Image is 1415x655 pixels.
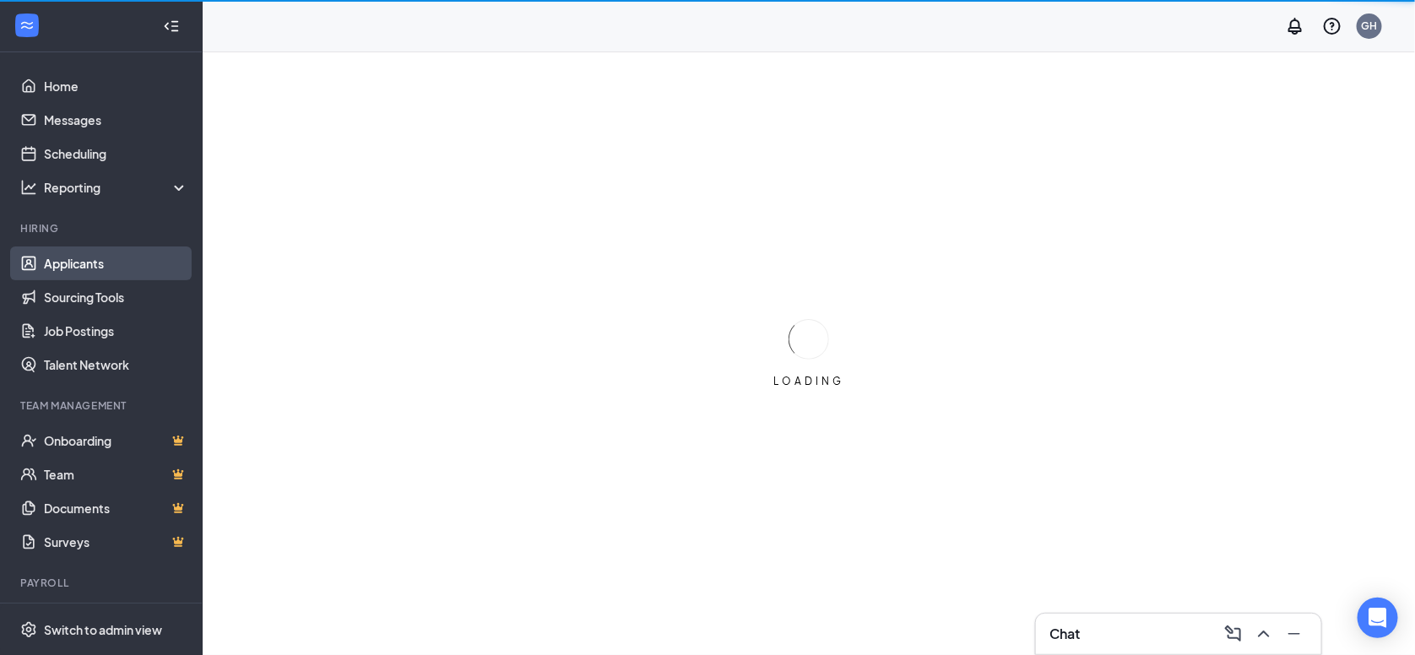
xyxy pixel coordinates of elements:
div: LOADING [767,374,851,388]
a: Applicants [44,246,188,280]
a: TeamCrown [44,457,188,491]
a: PayrollCrown [44,601,188,635]
a: Home [44,69,188,103]
a: Scheduling [44,137,188,171]
div: Hiring [20,221,185,235]
a: SurveysCrown [44,525,188,559]
svg: Collapse [163,18,180,35]
a: DocumentsCrown [44,491,188,525]
div: GH [1362,19,1378,33]
button: ChevronUp [1250,620,1277,647]
div: Reporting [44,179,189,196]
a: Sourcing Tools [44,280,188,314]
a: Messages [44,103,188,137]
svg: Notifications [1285,16,1305,36]
svg: WorkstreamLogo [19,17,35,34]
a: OnboardingCrown [44,424,188,457]
button: Minimize [1281,620,1308,647]
a: Job Postings [44,314,188,348]
svg: ComposeMessage [1223,624,1244,644]
div: Switch to admin view [44,621,162,638]
svg: QuestionInfo [1322,16,1342,36]
div: Payroll [20,576,185,590]
svg: Minimize [1284,624,1304,644]
div: Open Intercom Messenger [1358,598,1398,638]
button: ComposeMessage [1220,620,1247,647]
svg: Settings [20,621,37,638]
a: Talent Network [44,348,188,382]
h3: Chat [1049,625,1080,643]
svg: Analysis [20,179,37,196]
svg: ChevronUp [1254,624,1274,644]
div: Team Management [20,398,185,413]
